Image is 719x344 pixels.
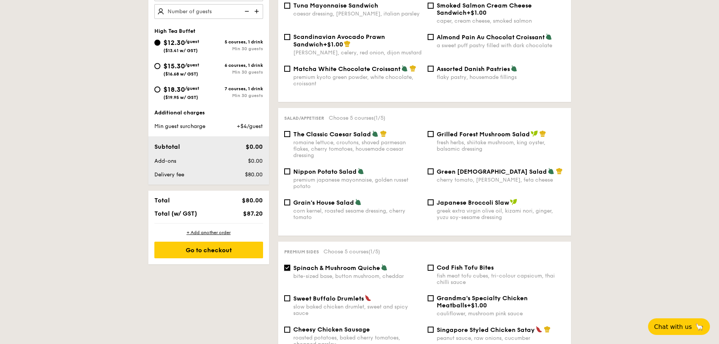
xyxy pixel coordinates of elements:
img: icon-vegetarian.fe4039eb.svg [372,130,379,137]
img: icon-vegan.f8ff3823.svg [510,199,517,205]
span: Singapore Styled Chicken Satay [437,326,535,333]
span: $87.20 [243,210,263,217]
span: $80.00 [242,197,263,204]
input: Number of guests [154,4,263,19]
div: cauliflower, mushroom pink sauce [437,310,565,317]
input: Tuna Mayonnaise Sandwichcaesar dressing, [PERSON_NAME], italian parsley [284,3,290,9]
img: icon-chef-hat.a58ddaea.svg [556,168,563,174]
span: $0.00 [246,143,263,150]
img: icon-spicy.37a8142b.svg [365,295,371,301]
span: +$1.00 [323,41,343,48]
img: icon-chef-hat.a58ddaea.svg [539,130,546,137]
span: ($16.68 w/ GST) [163,71,198,77]
span: Assorted Danish Pastries [437,65,510,73]
div: Min 30 guests [209,69,263,75]
div: peanut sauce, raw onions, cucumber [437,335,565,341]
input: Singapore Styled Chicken Sataypeanut sauce, raw onions, cucumber [428,327,434,333]
div: greek extra virgin olive oil, kizami nori, ginger, yuzu soy-sesame dressing [437,208,565,221]
span: Nippon Potato Salad [293,168,357,175]
input: Assorted Danish Pastriesflaky pastry, housemade fillings [428,66,434,72]
span: /guest [185,62,199,68]
span: $0.00 [248,158,263,164]
span: Sweet Buffalo Drumlets [293,295,364,302]
span: /guest [185,39,199,44]
div: 7 courses, 1 drink [209,86,263,91]
div: caper, cream cheese, smoked salmon [437,18,565,24]
input: Almond Pain Au Chocolat Croissanta sweet puff pastry filled with dark chocolate [428,34,434,40]
img: icon-vegetarian.fe4039eb.svg [548,168,554,174]
div: bite-sized base, button mushroom, cheddar [293,273,422,279]
div: slow baked chicken drumlet, sweet and spicy sauce [293,304,422,316]
div: corn kernel, roasted sesame dressing, cherry tomato [293,208,422,221]
span: Japanese Broccoli Slaw [437,199,509,206]
span: ($19.95 w/ GST) [163,95,198,100]
input: Japanese Broccoli Slawgreek extra virgin olive oil, kizami nori, ginger, yuzu soy-sesame dressing [428,199,434,205]
input: Sweet Buffalo Drumletsslow baked chicken drumlet, sweet and spicy sauce [284,295,290,301]
div: Go to checkout [154,242,263,258]
div: 5 courses, 1 drink [209,39,263,45]
span: Premium sides [284,249,319,255]
input: Green [DEMOGRAPHIC_DATA] Saladcherry tomato, [PERSON_NAME], feta cheese [428,168,434,174]
div: caesar dressing, [PERSON_NAME], italian parsley [293,11,422,17]
span: Min guest surcharge [154,123,205,130]
span: Cod Fish Tofu Bites [437,264,494,271]
span: Chat with us [654,323,692,330]
input: Grilled Forest Mushroom Saladfresh herbs, shiitake mushroom, king oyster, balsamic dressing [428,131,434,137]
img: icon-vegetarian.fe4039eb.svg [355,199,362,205]
img: icon-reduce.1d2dbef1.svg [240,4,252,19]
span: Grain's House Salad [293,199,354,206]
input: Cod Fish Tofu Bitesfish meat tofu cubes, tri-colour capsicum, thai chilli sauce [428,265,434,271]
span: The Classic Caesar Salad [293,131,371,138]
div: 6 courses, 1 drink [209,63,263,68]
span: Tuna Mayonnaise Sandwich [293,2,378,9]
div: a sweet puff pastry filled with dark chocolate [437,42,565,49]
input: $15.30/guest($16.68 w/ GST)6 courses, 1 drinkMin 30 guests [154,63,160,69]
span: ($13.41 w/ GST) [163,48,198,53]
img: icon-spicy.37a8142b.svg [536,326,542,333]
img: icon-chef-hat.a58ddaea.svg [410,65,416,72]
span: Green [DEMOGRAPHIC_DATA] Salad [437,168,547,175]
span: Grandma's Specialty Chicken Meatballs [437,295,528,309]
span: /guest [185,86,199,91]
span: Total (w/ GST) [154,210,197,217]
span: Spinach & Mushroom Quiche [293,264,380,271]
img: icon-add.58712e84.svg [252,4,263,19]
span: +$4/guest [237,123,263,130]
span: Total [154,197,170,204]
img: icon-chef-hat.a58ddaea.svg [544,326,551,333]
div: Min 30 guests [209,93,263,98]
input: Scandinavian Avocado Prawn Sandwich+$1.00[PERSON_NAME], celery, red onion, dijon mustard [284,34,290,40]
div: Additional charges [154,109,263,117]
input: Smoked Salmon Cream Cheese Sandwich+$1.00caper, cream cheese, smoked salmon [428,3,434,9]
span: Delivery fee [154,171,184,178]
span: Choose 5 courses [323,248,380,255]
span: $18.30 [163,85,185,94]
input: $18.30/guest($19.95 w/ GST)7 courses, 1 drinkMin 30 guests [154,86,160,93]
div: romaine lettuce, croutons, shaved parmesan flakes, cherry tomatoes, housemade caesar dressing [293,139,422,159]
img: icon-vegetarian.fe4039eb.svg [381,264,388,271]
img: icon-chef-hat.a58ddaea.svg [380,130,387,137]
span: $12.30 [163,39,185,47]
div: [PERSON_NAME], celery, red onion, dijon mustard [293,49,422,56]
input: Spinach & Mushroom Quichebite-sized base, button mushroom, cheddar [284,265,290,271]
span: Choose 5 courses [329,115,385,121]
input: $12.30/guest($13.41 w/ GST)5 courses, 1 drinkMin 30 guests [154,40,160,46]
span: Cheesy Chicken Sausage [293,326,370,333]
img: icon-vegan.f8ff3823.svg [531,130,538,137]
span: Scandinavian Avocado Prawn Sandwich [293,33,385,48]
span: +$1.00 [467,9,487,16]
input: Matcha White Chocolate Croissantpremium kyoto green powder, white chocolate, croissant [284,66,290,72]
div: cherry tomato, [PERSON_NAME], feta cheese [437,177,565,183]
span: Matcha White Chocolate Croissant [293,65,400,73]
span: High Tea Buffet [154,28,196,34]
img: icon-vegetarian.fe4039eb.svg [357,168,364,174]
div: Min 30 guests [209,46,263,51]
span: +$1.00 [467,302,487,309]
span: (1/5) [368,248,380,255]
span: (1/5) [374,115,385,121]
div: + Add another order [154,230,263,236]
img: icon-chef-hat.a58ddaea.svg [344,40,351,47]
span: Subtotal [154,143,180,150]
span: Almond Pain Au Chocolat Croissant [437,34,545,41]
input: Grain's House Saladcorn kernel, roasted sesame dressing, cherry tomato [284,199,290,205]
